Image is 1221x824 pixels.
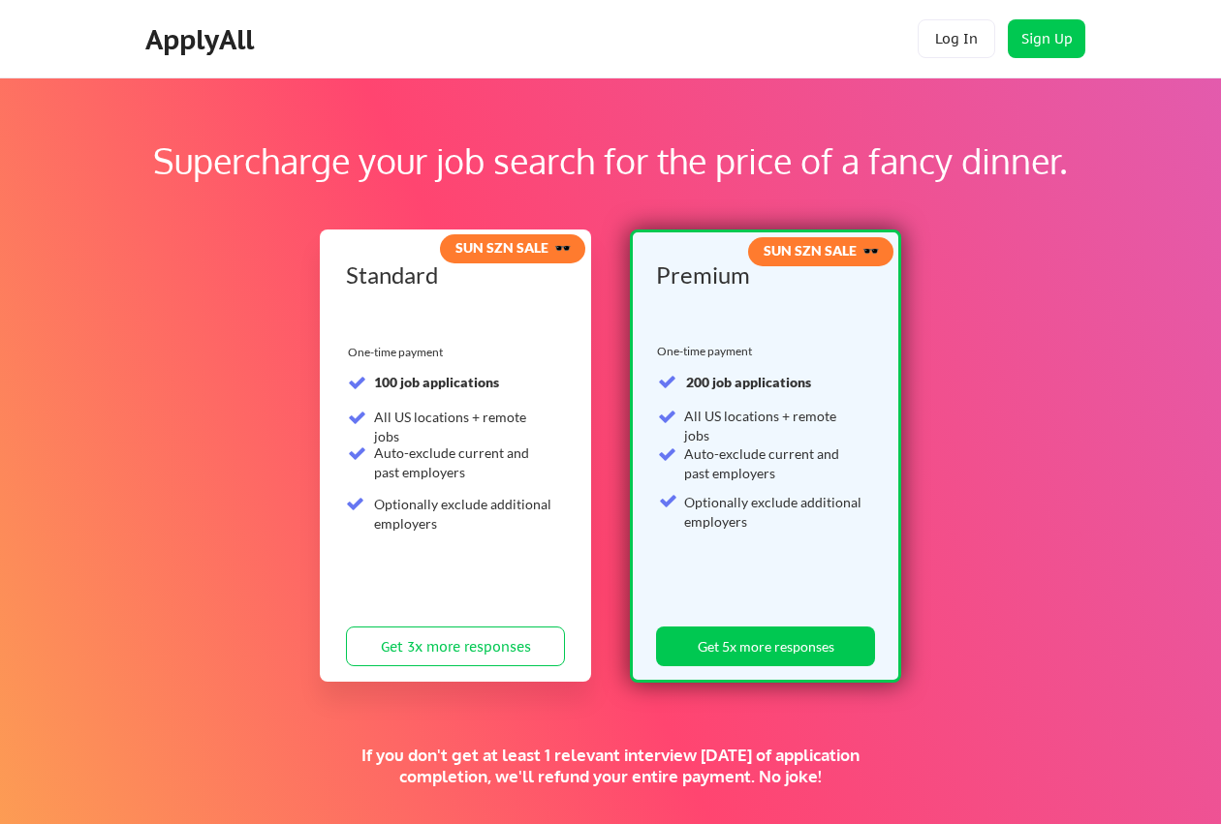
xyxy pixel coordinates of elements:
div: All US locations + remote jobs [374,408,553,445]
button: Sign Up [1008,19,1085,58]
button: Get 3x more responses [346,626,565,666]
div: One-time payment [348,345,449,360]
div: Supercharge your job search for the price of a fancy dinner. [124,135,1097,187]
div: All US locations + remote jobs [684,407,863,444]
strong: 100 job applications [374,374,499,390]
div: ApplyAll [145,23,260,56]
div: Premium [656,263,868,287]
div: Optionally exclude additional employers [374,495,553,533]
strong: SUN SZN SALE 🕶️ [764,242,879,259]
button: Log In [918,19,995,58]
button: Get 5x more responses [656,626,875,666]
div: One-time payment [657,344,758,359]
div: Auto-exclude current and past employers [684,444,863,482]
strong: SUN SZN SALE 🕶️ [455,239,571,256]
div: Auto-exclude current and past employers [374,443,553,481]
div: If you don't get at least 1 relevant interview [DATE] of application completion, we'll refund you... [336,745,885,787]
div: Standard [346,263,558,287]
strong: 200 job applications [686,374,811,390]
div: Optionally exclude additional employers [684,493,863,531]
